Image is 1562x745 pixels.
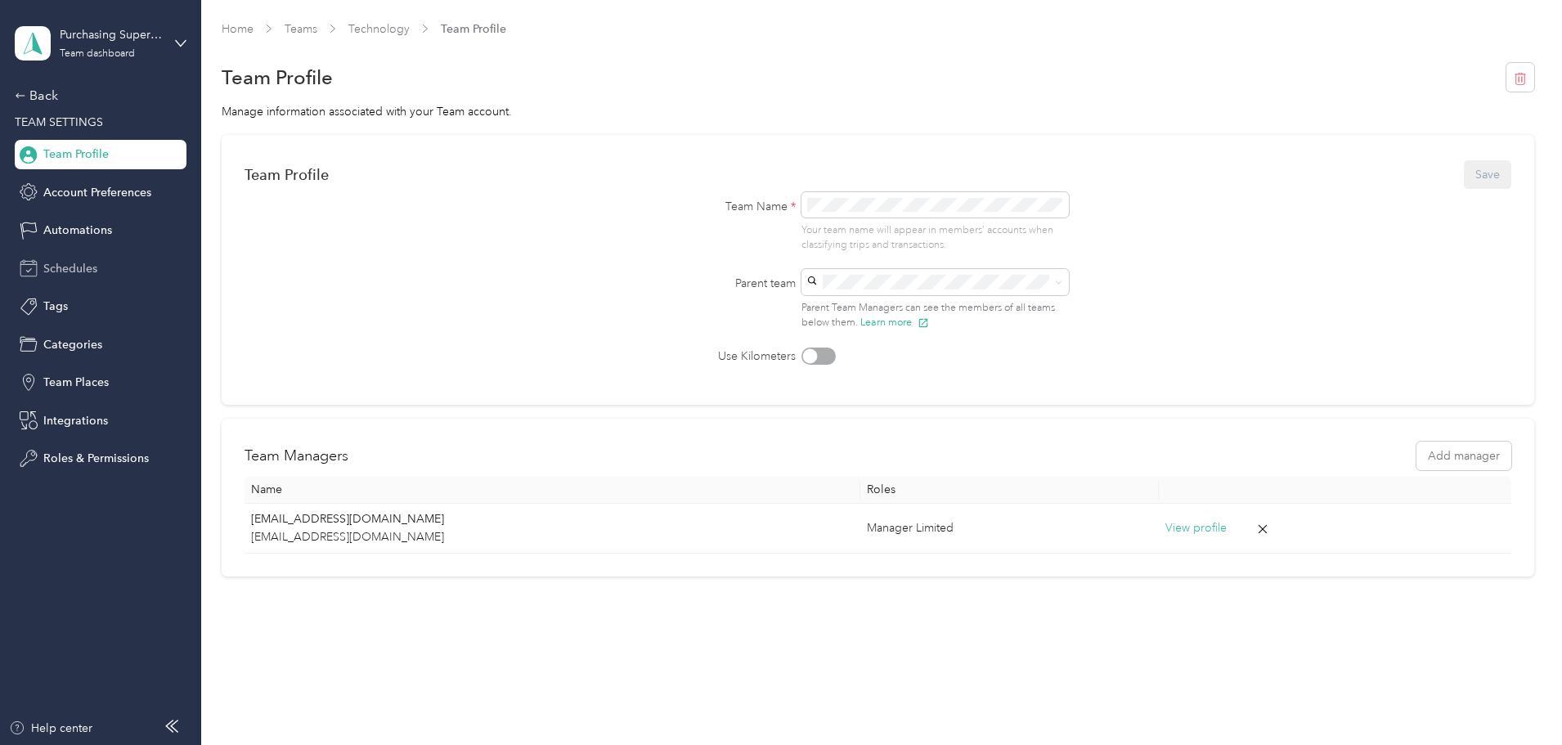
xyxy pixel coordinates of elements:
[860,476,1159,504] th: Roles
[649,348,796,365] label: Use Kilometers
[43,450,149,467] span: Roles & Permissions
[43,412,108,429] span: Integrations
[1165,519,1227,537] button: View profile
[43,146,109,163] span: Team Profile
[222,69,333,86] h1: Team Profile
[15,86,178,105] div: Back
[649,198,796,215] label: Team Name
[60,49,135,59] div: Team dashboard
[43,298,68,315] span: Tags
[801,302,1055,330] span: Parent Team Managers can see the members of all teams below them.
[441,20,506,38] span: Team Profile
[251,510,854,528] p: [EMAIL_ADDRESS][DOMAIN_NAME]
[245,476,860,504] th: Name
[285,22,317,36] a: Teams
[245,166,329,183] div: Team Profile
[1416,442,1511,470] button: Add manager
[251,528,854,546] p: [EMAIL_ADDRESS][DOMAIN_NAME]
[860,315,929,330] button: Learn more
[43,336,102,353] span: Categories
[245,445,348,467] h2: Team Managers
[43,184,151,201] span: Account Preferences
[1470,653,1562,745] iframe: Everlance-gr Chat Button Frame
[867,519,1152,537] div: Manager Limited
[43,222,112,239] span: Automations
[222,103,1534,120] div: Manage information associated with your Team account.
[15,115,103,129] span: TEAM SETTINGS
[222,22,254,36] a: Home
[348,22,410,36] a: Technology
[9,720,92,737] button: Help center
[60,26,162,43] div: Purchasing Supervisor
[43,374,109,391] span: Team Places
[43,260,97,277] span: Schedules
[649,275,796,292] label: Parent team
[801,223,1069,252] p: Your team name will appear in members’ accounts when classifying trips and transactions.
